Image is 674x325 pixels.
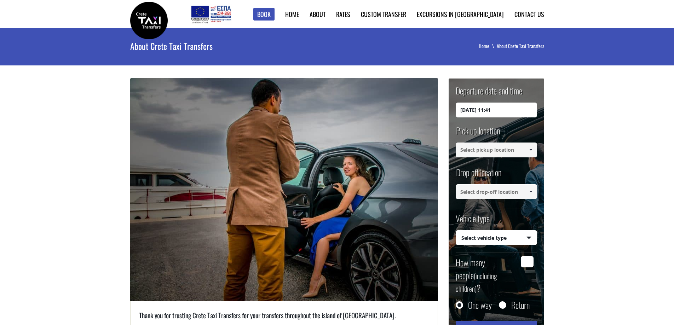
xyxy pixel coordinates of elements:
a: Custom Transfer [361,10,406,19]
a: Show All Items [525,184,536,199]
img: e-bannersEUERDF180X90.jpg [190,4,232,25]
a: Rates [336,10,350,19]
a: Book [253,8,275,21]
a: Home [479,42,497,50]
input: Select drop-off location [456,184,537,199]
label: Drop off location [456,166,501,184]
small: (including children) [456,271,497,294]
input: Select pickup location [456,143,537,157]
img: Crete Taxi Transfers | No1 Reliable Crete Taxi Transfers | Crete Taxi Transfers [130,2,168,39]
span: Select vehicle type [456,231,537,245]
label: How many people ? [456,256,517,294]
a: Home [285,10,299,19]
label: Vehicle type [456,212,490,230]
label: Pick up location [456,124,500,143]
a: Crete Taxi Transfers | No1 Reliable Crete Taxi Transfers | Crete Taxi Transfers [130,16,168,23]
a: Contact us [514,10,544,19]
a: About [310,10,326,19]
label: Departure date and time [456,85,522,103]
a: Excursions in [GEOGRAPHIC_DATA] [417,10,504,19]
li: About Crete Taxi Transfers [497,42,544,50]
a: Show All Items [525,143,536,157]
img: Professional driver of Crete Taxi Transfers helping a lady of or a Mercedes luxury taxi. [130,78,438,301]
label: Return [511,301,530,308]
h1: About Crete Taxi Transfers [130,28,361,64]
label: One way [468,301,492,308]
